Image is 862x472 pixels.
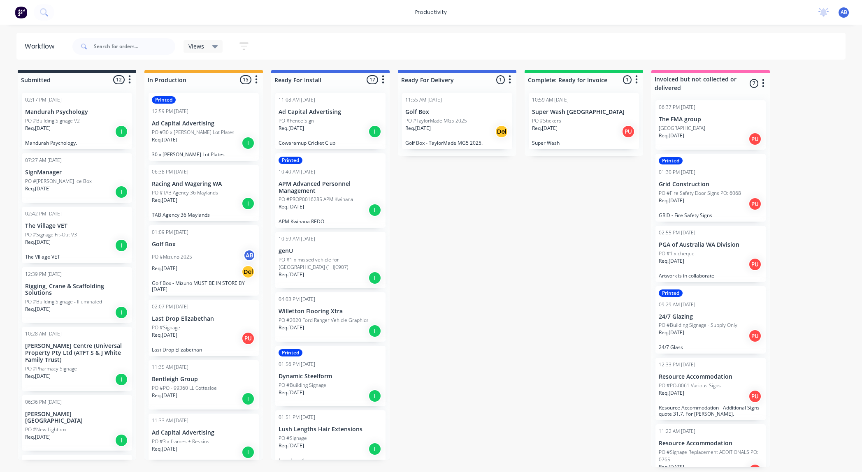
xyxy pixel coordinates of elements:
[655,358,766,420] div: 12:33 PM [DATE]Resource AccommodationPO #PO-0061 Various SignsReq.[DATE]PUResource Accommodation ...
[279,324,304,331] p: Req. [DATE]
[279,361,315,368] div: 01:56 PM [DATE]
[659,344,762,350] p: 24/7 Glass
[659,197,684,204] p: Req. [DATE]
[279,317,369,324] p: PO #2020 Ford Ranger Vehicle Graphics
[149,225,259,296] div: 01:09 PM [DATE]Golf BoxPO #Mizuno 2025ABReq.[DATE]DelGolf Box - Mizuno MUST BE IN STORE BY [DATE]
[152,96,176,104] div: Printed
[659,241,762,248] p: PGA of Australia WA Division
[152,429,256,436] p: Ad Capital Advertising
[655,286,766,354] div: Printed09:29 AM [DATE]24/7 GlazingPO #Building Signage - Supply OnlyReq.[DATE]PU24/7 Glass
[152,212,256,218] p: TAB Agency 36 Maylands
[149,93,259,161] div: Printed12:59 PM [DATE]Ad Capital AdvertisingPO #30 x [PERSON_NAME] Lot PlatesReq.[DATE]I30 x [PER...
[748,132,762,146] div: PU
[25,373,51,380] p: Req. [DATE]
[659,313,762,320] p: 24/7 Glazing
[275,410,386,467] div: 01:51 PM [DATE]Lush Lengths Hair ExtensionsPO #SignageReq.[DATE]ILush Lengths.
[115,373,128,386] div: I
[748,258,762,271] div: PU
[25,109,129,116] p: Mandurah Psychology
[25,222,129,229] p: The Village VET
[152,180,256,187] p: Racing And Wagering WA
[279,109,382,116] p: Ad Capital Advertising
[532,109,636,116] p: Super Wash [GEOGRAPHIC_DATA]
[279,442,304,449] p: Req. [DATE]
[242,392,255,405] div: I
[748,329,762,342] div: PU
[659,289,683,297] div: Printed
[115,306,128,319] div: I
[411,6,451,19] div: productivity
[25,342,129,363] p: [PERSON_NAME] Centre (Universal Property Pty Ltd (ATFT S & J White Family Trust)
[279,180,382,194] p: APM Advanced Personnel Management
[25,433,51,441] p: Req. [DATE]
[659,157,683,164] div: Printed
[188,42,204,51] span: Views
[405,117,467,125] p: PO #TaylorMade MG5 2025
[22,267,132,323] div: 12:39 PM [DATE]Rigging, Crane & Scaffolding SolutionsPO #Building Signage - IlluminatedReq.[DATE]I
[532,140,636,146] p: Super Wash
[532,117,561,125] p: PO #Stickers
[152,241,256,248] p: Golf Box
[115,125,128,138] div: I
[279,248,382,255] p: genU
[279,373,382,380] p: Dynamic Steelform
[152,392,177,399] p: Req. [DATE]
[275,153,386,228] div: Printed10:40 AM [DATE]APM Advanced Personnel ManagementPO #PROP0016285 APM KwinanaReq.[DATE]IAPM ...
[279,271,304,278] p: Req. [DATE]
[22,395,132,451] div: 06:36 PM [DATE][PERSON_NAME] [GEOGRAPHIC_DATA]PO #New LightboxReq.[DATE]I
[529,93,639,149] div: 10:59 AM [DATE]Super Wash [GEOGRAPHIC_DATA]PO #StickersReq.[DATE]PUSuper Wash
[152,108,188,115] div: 12:59 PM [DATE]
[243,249,256,261] div: AB
[152,265,177,272] p: Req. [DATE]
[152,151,256,157] p: 30 x [PERSON_NAME] Lot Plates
[152,129,235,136] p: PO #30 x [PERSON_NAME] Lot Plates
[405,96,442,104] div: 11:55 AM [DATE]
[659,132,684,139] p: Req. [DATE]
[115,185,128,199] div: I
[22,327,132,391] div: 10:28 AM [DATE][PERSON_NAME] Centre (Universal Property Pty Ltd (ATFT S & J White Family Trust)PO...
[25,231,77,238] p: PO #Signage Fit-Out V3
[275,292,386,342] div: 04:03 PM [DATE]Willetton Flooring XtraPO #2020 Ford Ranger Vehicle GraphicsReq.[DATE]I
[279,157,302,164] div: Printed
[659,389,684,397] p: Req. [DATE]
[275,346,386,406] div: Printed01:56 PM [DATE]Dynamic SteelformPO #Building SignageReq.[DATE]I
[279,203,304,211] p: Req. [DATE]
[659,405,762,417] p: Resource Accommodation - Additional Signs quote 31.7. For [PERSON_NAME].
[532,96,569,104] div: 10:59 AM [DATE]
[279,457,382,463] p: Lush Lengths.
[659,125,705,132] p: [GEOGRAPHIC_DATA]
[275,232,386,288] div: 10:59 AM [DATE]genUPO #1 x missed vehicle for [GEOGRAPHIC_DATA] (1HJC907)Req.[DATE]I
[115,434,128,447] div: I
[279,382,326,389] p: PO #Building Signage
[25,210,62,217] div: 02:42 PM [DATE]
[25,125,51,132] p: Req. [DATE]
[279,389,304,396] p: Req. [DATE]
[659,322,737,329] p: PO #Building Signage - Supply Only
[152,331,177,339] p: Req. [DATE]
[25,254,129,260] p: The Village VET
[279,140,382,146] p: Cowaramup Cricket Club
[279,96,315,104] div: 11:08 AM [DATE]
[368,324,381,338] div: I
[152,376,256,383] p: Bentleigh Group
[22,153,132,203] div: 07:27 AM [DATE]SignManagerPO #[PERSON_NAME] Ice BoxReq.[DATE]I
[659,169,695,176] div: 01:30 PM [DATE]
[495,125,508,138] div: Del
[368,271,381,285] div: I
[152,253,192,261] p: PO #Mizuno 2025
[279,235,315,243] div: 10:59 AM [DATE]
[368,389,381,403] div: I
[152,315,256,322] p: Last Drop Elizabethan
[279,426,382,433] p: Lush Lengths Hair Extensions
[405,125,431,132] p: Req. [DATE]
[25,330,62,338] div: 10:28 AM [DATE]
[659,212,762,218] p: GRID - Fire Safety Signs
[655,100,766,150] div: 06:37 PM [DATE]The FMA group[GEOGRAPHIC_DATA]Req.[DATE]PU
[22,207,132,263] div: 02:42 PM [DATE]The Village VETPO #Signage Fit-Out V3Req.[DATE]IThe Village VET
[25,365,77,373] p: PO #Pharmacy Signage
[659,301,695,308] div: 09:29 AM [DATE]
[659,181,762,188] p: Grid Construction
[279,414,315,421] div: 01:51 PM [DATE]
[25,458,62,465] div: 01:51 PM [DATE]
[25,305,51,313] p: Req. [DATE]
